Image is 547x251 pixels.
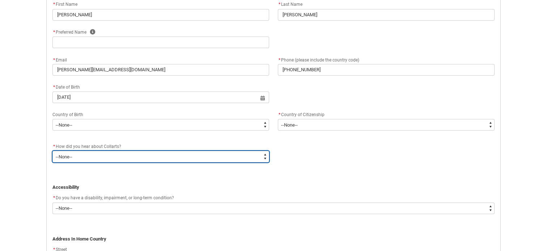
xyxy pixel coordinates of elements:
abbr: required [53,195,55,200]
span: First Name [52,2,77,7]
input: you@example.com [52,64,269,76]
span: Date of Birth [52,85,80,90]
strong: Address In Home Country [52,236,106,242]
label: Email [52,55,70,63]
abbr: required [53,144,55,149]
span: Do you have a disability, impairment, or long-term condition? [56,195,174,200]
abbr: required [53,30,55,35]
strong: Accessibility [52,184,79,190]
span: Last Name [278,2,302,7]
span: Country of Birth [52,112,83,117]
span: Country of Citizenship [281,112,325,117]
abbr: required [53,2,55,7]
span: How did you hear about Collarts? [56,144,121,149]
abbr: required [279,112,280,117]
span: Preferred Name [52,30,86,35]
input: +61 400 000 000 [278,64,495,76]
abbr: required [53,58,55,63]
abbr: required [53,85,55,90]
abbr: required [279,58,280,63]
abbr: required [279,2,280,7]
label: Phone (please include the country code) [278,55,362,63]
